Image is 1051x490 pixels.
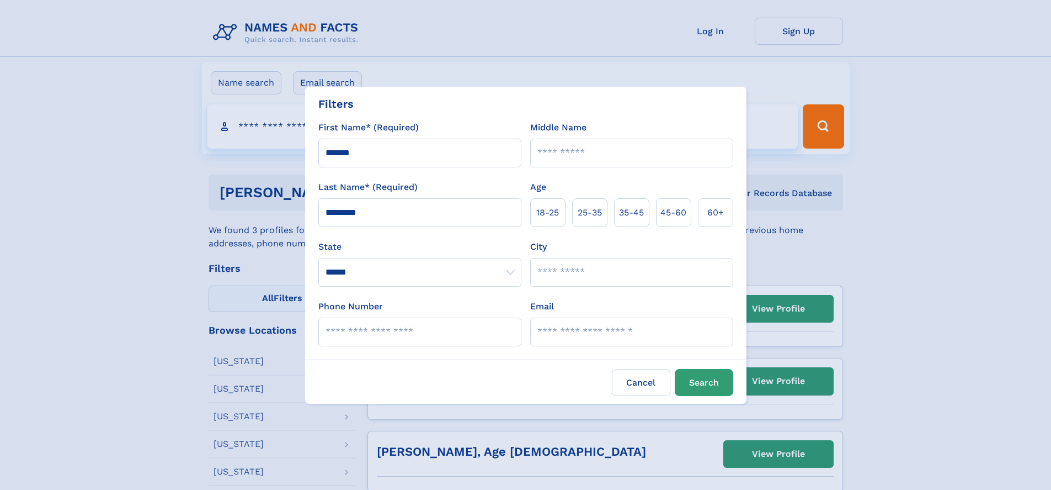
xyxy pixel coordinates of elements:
[660,206,686,219] span: 45‑60
[318,300,383,313] label: Phone Number
[536,206,559,219] span: 18‑25
[612,369,670,396] label: Cancel
[707,206,724,219] span: 60+
[318,181,418,194] label: Last Name* (Required)
[530,181,546,194] label: Age
[578,206,602,219] span: 25‑35
[530,121,586,134] label: Middle Name
[318,240,521,254] label: State
[530,300,554,313] label: Email
[530,240,547,254] label: City
[318,121,419,134] label: First Name* (Required)
[318,96,354,112] div: Filters
[675,369,733,396] button: Search
[619,206,644,219] span: 35‑45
